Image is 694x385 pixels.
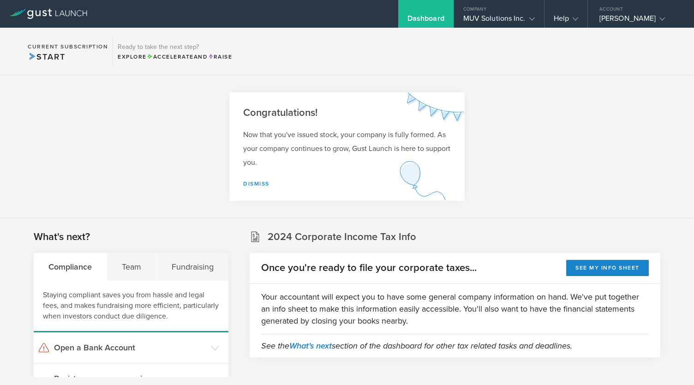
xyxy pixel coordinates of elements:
div: Staying compliant saves you from hassle and legal fees, and makes fundraising more efficient, par... [34,281,228,332]
h2: 2024 Corporate Income Tax Info [268,230,416,244]
span: Raise [208,54,232,60]
p: Now that you've issued stock, your company is fully formed. As your company continues to grow, Gu... [243,128,451,169]
div: Ready to take the next step?ExploreAccelerateandRaise [113,37,237,66]
span: and [147,54,208,60]
div: Help [554,14,578,28]
span: Accelerate [147,54,194,60]
p: Your accountant will expect you to have some general company information on hand. We've put toget... [261,291,649,327]
a: Dismiss [243,180,269,187]
h3: Open a Bank Account [54,342,206,354]
div: Compliance [34,253,107,281]
a: What's next [289,341,332,351]
div: Dashboard [407,14,444,28]
span: Start [28,52,65,62]
h3: Ready to take the next step? [118,44,232,50]
div: Explore [118,53,232,61]
button: See my info sheet [566,260,649,276]
em: See the section of the dashboard for other tax related tasks and deadlines. [261,341,572,351]
div: Fundraising [157,253,228,281]
h2: What's next? [34,230,90,244]
div: [PERSON_NAME] [599,14,678,28]
h2: Once you're ready to file your corporate taxes... [261,261,477,275]
div: Team [107,253,156,281]
h2: Congratulations! [243,106,451,120]
h2: Current Subscription [28,44,108,49]
div: MUV Solutions Inc. [463,14,535,28]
